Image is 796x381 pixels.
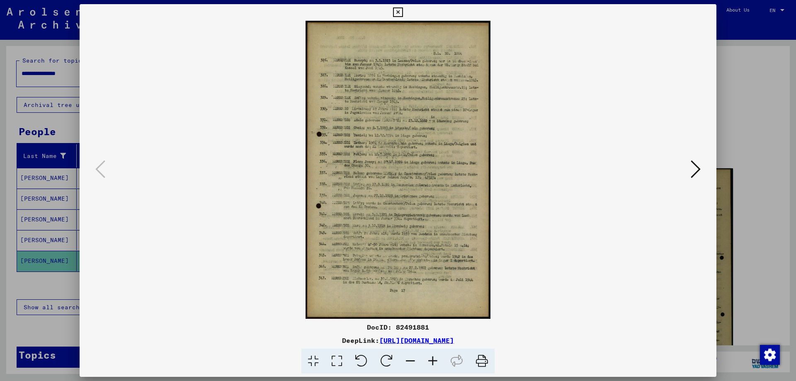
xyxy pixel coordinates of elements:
img: Change consent [760,345,780,365]
div: DocID: 82491881 [80,322,716,332]
img: 001.jpg [108,21,688,319]
a: [URL][DOMAIN_NAME] [379,336,454,345]
div: DeepLink: [80,335,716,345]
div: Change consent [760,345,779,364]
